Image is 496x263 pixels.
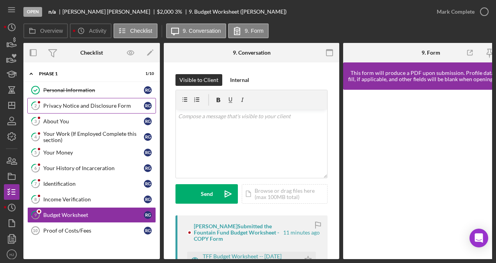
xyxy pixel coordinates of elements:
a: 6Your History of IncarcerationRG [27,160,156,176]
div: Your History of Incarceration [43,165,144,171]
button: HJ [4,247,19,262]
button: Internal [226,74,253,86]
button: 9. Form [228,23,269,38]
tspan: 5 [34,150,37,155]
div: Proof of Costs/Fees [43,227,144,234]
div: Identification [43,181,144,187]
a: 7IdentificationRG [27,176,156,192]
div: Phase 1 [39,71,135,76]
a: 10Proof of Costs/FeesRG [27,223,156,238]
tspan: 10 [33,228,37,233]
div: Internal [230,74,249,86]
div: Mark Complete [437,4,475,20]
div: Budget Worksheet [43,212,144,218]
a: 5Your MoneyRG [27,145,156,160]
div: R G [144,86,152,94]
a: 2Privacy Notice and Disclosure FormRG [27,98,156,114]
tspan: 9 [34,212,37,217]
button: Mark Complete [429,4,492,20]
div: [PERSON_NAME] [PERSON_NAME] [62,9,157,15]
tspan: 8 [34,197,37,202]
div: R G [144,195,152,203]
label: 9. Form [245,28,264,34]
text: HJ [9,252,14,257]
div: [PERSON_NAME] Submitted the Fountain Fund Budget Worksheet - COPY Form [194,223,282,242]
tspan: 7 [34,181,37,186]
tspan: 2 [34,103,37,108]
a: Personal InformationRG [27,82,156,98]
a: 9Budget WorksheetRG [27,207,156,223]
button: Visible to Client [175,74,222,86]
label: Checklist [130,28,152,34]
b: n/a [48,9,56,15]
div: Your Money [43,149,144,156]
div: R G [144,211,152,219]
div: Personal Information [43,87,144,93]
div: R G [144,117,152,125]
button: Activity [70,23,111,38]
button: Checklist [113,23,158,38]
label: 9. Conversation [183,28,221,34]
button: Send [175,184,238,204]
a: 8Income VerificationRG [27,192,156,207]
div: 9. Form [422,50,440,56]
div: Send [201,184,213,204]
div: Checklist [80,50,103,56]
tspan: 3 [34,119,37,124]
div: R G [144,133,152,141]
div: 3 % [175,9,182,15]
div: 9. Conversation [233,50,271,56]
div: R G [144,180,152,188]
div: R G [144,227,152,235]
a: 4Your Work (If Employed Complete this section)RG [27,129,156,145]
div: Your Work (If Employed Complete this section) [43,131,144,143]
label: Overview [40,28,63,34]
div: About You [43,118,144,124]
div: Income Verification [43,196,144,203]
div: R G [144,164,152,172]
button: 9. Conversation [166,23,226,38]
div: Privacy Notice and Disclosure Form [43,103,144,109]
time: 2025-10-14 15:17 [283,229,320,236]
tspan: 4 [34,134,37,139]
button: Overview [23,23,68,38]
div: R G [144,102,152,110]
div: Open Intercom Messenger [469,229,488,247]
span: $2,000 [157,8,174,15]
div: Visible to Client [179,74,218,86]
div: 1 / 10 [140,71,154,76]
tspan: 6 [34,165,37,171]
label: Activity [89,28,106,34]
a: 3About YouRG [27,114,156,129]
div: Open [23,7,42,17]
div: 9. Budget Worksheet ([PERSON_NAME]) [189,9,287,15]
div: R G [144,149,152,156]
